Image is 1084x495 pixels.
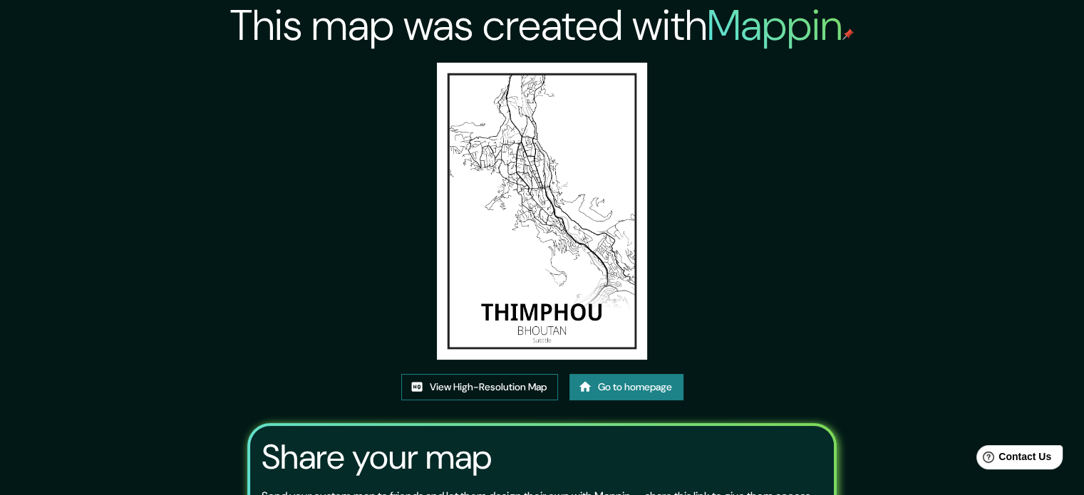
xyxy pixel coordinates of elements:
[569,374,683,400] a: Go to homepage
[262,437,492,477] h3: Share your map
[401,374,558,400] a: View High-Resolution Map
[437,63,647,360] img: created-map
[842,28,854,40] img: mappin-pin
[957,439,1068,479] iframe: Help widget launcher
